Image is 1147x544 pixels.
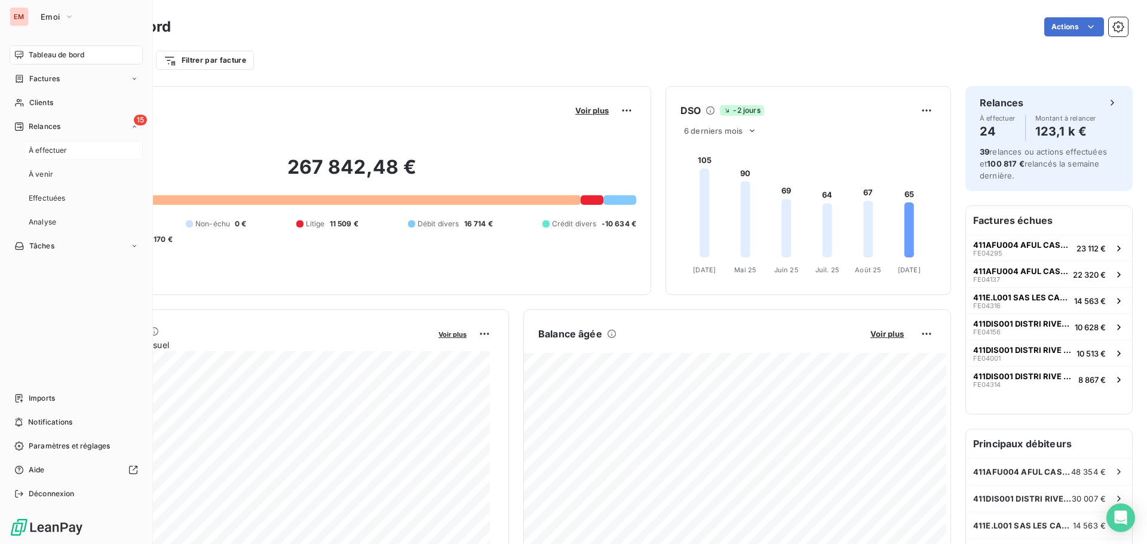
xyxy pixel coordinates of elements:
button: Filtrer par facture [156,51,254,70]
h6: Factures échues [966,206,1132,235]
span: Factures [29,73,60,84]
button: Actions [1044,17,1104,36]
button: 411DIS001 DISTRI RIVE GAUCHEFE0400110 513 € [966,340,1132,366]
button: 411DIS001 DISTRI RIVE GAUCHEFE043148 867 € [966,366,1132,392]
span: 14 563 € [1073,521,1106,530]
h4: 24 [980,122,1016,141]
span: 14 563 € [1074,296,1106,306]
tspan: Août 25 [855,266,881,274]
h6: Balance âgée [538,327,602,341]
span: 411AFU004 AFUL CASABONA [973,467,1071,477]
span: Analyse [29,217,56,228]
span: -10 634 € [602,219,636,229]
span: relances ou actions effectuées et relancés la semaine dernière. [980,147,1107,180]
button: 411E.L001 SAS LES CASERNES DISTRIBUTION/[DOMAIN_NAME] LES CASERNESFE0431614 563 € [966,287,1132,314]
span: 100 817 € [987,159,1024,168]
span: Chiffre d'affaires mensuel [68,339,430,351]
span: Non-échu [195,219,230,229]
span: Voir plus [870,329,904,339]
span: FE04295 [973,250,1002,257]
span: Voir plus [438,330,467,339]
span: 15 [134,115,147,125]
span: 6 derniers mois [684,126,743,136]
span: 8 867 € [1078,375,1106,385]
tspan: Juin 25 [774,266,799,274]
tspan: Mai 25 [734,266,756,274]
span: 22 320 € [1073,270,1106,279]
span: Clients [29,97,53,108]
span: FE04001 [973,355,1001,362]
span: À effectuer [29,145,68,156]
span: Aide [29,465,45,475]
button: 411AFU004 AFUL CASABONAFE0429523 112 € [966,235,1132,261]
span: Déconnexion [29,488,75,499]
span: 0 € [235,219,246,229]
span: Paramètres et réglages [29,441,110,451]
a: Aide [10,460,143,480]
span: 411DIS001 DISTRI RIVE GAUCHE [973,371,1074,381]
tspan: Juil. 25 [815,266,839,274]
span: 411DIS001 DISTRI RIVE GAUCHE [973,494,1072,503]
button: 411DIS001 DISTRI RIVE GAUCHEFE0415610 628 € [966,314,1132,340]
span: 411AFU004 AFUL CASABONA [973,266,1068,276]
span: Tâches [29,241,54,251]
span: Litige [306,219,325,229]
span: Notifications [28,417,72,428]
span: 48 354 € [1071,467,1106,477]
span: Tableau de bord [29,50,84,60]
h6: DSO [680,103,701,118]
tspan: [DATE] [693,266,716,274]
span: 411AFU004 AFUL CASABONA [973,240,1072,250]
span: À venir [29,169,53,180]
span: 39 [980,147,989,156]
span: 411DIS001 DISTRI RIVE GAUCHE [973,319,1070,328]
span: 30 007 € [1072,494,1106,503]
span: 10 513 € [1077,349,1106,358]
span: Effectuées [29,193,66,204]
span: FE04137 [973,276,1000,283]
tspan: [DATE] [898,266,921,274]
span: FE04156 [973,328,1001,336]
span: Relances [29,121,60,132]
span: 11 509 € [330,219,358,229]
span: Voir plus [575,106,609,115]
div: EM [10,7,29,26]
span: -170 € [150,234,173,245]
button: 411AFU004 AFUL CASABONAFE0413722 320 € [966,261,1132,287]
span: Montant à relancer [1035,115,1096,122]
span: À effectuer [980,115,1016,122]
span: 10 628 € [1075,322,1106,332]
img: Logo LeanPay [10,518,84,537]
span: FE04314 [973,381,1001,388]
span: FE04316 [973,302,1001,309]
span: 411E.L001 SAS LES CASERNES DISTRIBUTION/[DOMAIN_NAME] LES CASERNES [973,521,1073,530]
button: Voir plus [572,105,612,116]
span: Crédit divers [552,219,597,229]
span: Imports [29,393,55,404]
h2: 267 842,48 € [68,155,636,191]
span: 16 714 € [464,219,493,229]
button: Voir plus [867,328,907,339]
span: 411E.L001 SAS LES CASERNES DISTRIBUTION/[DOMAIN_NAME] LES CASERNES [973,293,1069,302]
span: Débit divers [418,219,459,229]
h6: Relances [980,96,1023,110]
button: Voir plus [435,328,470,339]
h6: Principaux débiteurs [966,429,1132,458]
span: -2 jours [720,105,763,116]
span: Emoi [41,12,60,21]
span: 411DIS001 DISTRI RIVE GAUCHE [973,345,1072,355]
h4: 123,1 k € [1035,122,1096,141]
span: 23 112 € [1077,244,1106,253]
div: Open Intercom Messenger [1106,503,1135,532]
